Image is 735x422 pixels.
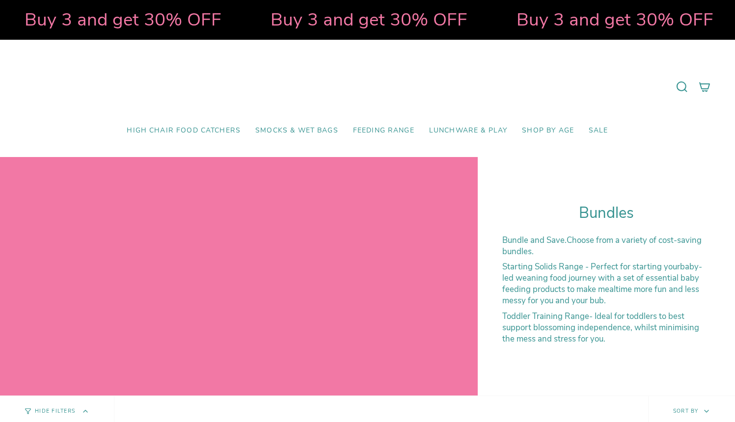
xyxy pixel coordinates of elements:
[283,54,452,119] a: Mumma’s Little Helpers
[456,7,653,32] strong: Buy 3 and get 30% OFF
[581,119,616,142] a: SALE
[210,7,407,32] strong: Buy 3 and get 30% OFF
[35,409,75,414] span: Hide Filters
[502,204,710,222] h1: Bundles
[502,235,567,246] strong: Bundle and Save.
[589,127,608,135] span: SALE
[673,407,699,415] span: Sort by
[429,127,507,135] span: Lunchware & Play
[502,311,589,322] strong: Toddler Training Range
[502,311,710,344] p: - Ideal for toddlers to best support blossoming independence, whilst minimising the mess and stre...
[515,119,581,142] a: Shop by Age
[353,127,414,135] span: Feeding Range
[502,261,583,272] strong: Starting Solids Range
[422,119,515,142] a: Lunchware & Play
[522,127,574,135] span: Shop by Age
[502,261,710,306] p: - Perfect for starting your
[502,235,710,257] p: Choose from a variety of cost-saving bundles.
[119,119,248,142] a: High Chair Food Catchers
[502,261,702,306] span: baby-led weaning food journey with a set of essential baby feeding products to make mealtime more...
[127,127,241,135] span: High Chair Food Catchers
[255,127,338,135] span: Smocks & Wet Bags
[248,119,346,142] a: Smocks & Wet Bags
[346,119,422,142] a: Feeding Range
